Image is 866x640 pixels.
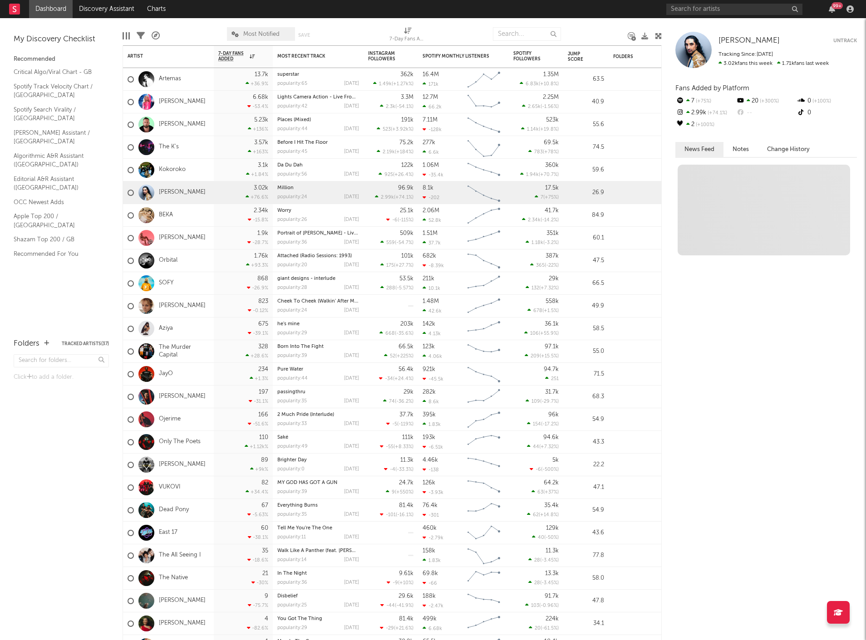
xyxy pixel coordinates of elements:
div: Million [277,186,359,191]
div: -26.9 % [247,285,268,291]
a: he's mine [277,322,300,327]
a: Tell Me You're The One [277,526,332,531]
div: 387k [546,253,559,259]
a: [PERSON_NAME] [159,121,206,128]
div: 37.7k [423,240,441,246]
a: Spotify Track Velocity Chart / [GEOGRAPHIC_DATA] [14,82,100,100]
div: 96.9k [398,185,413,191]
div: popularity: 24 [277,308,307,313]
span: -1.56 % [542,104,557,109]
div: 26.9 [568,187,604,198]
div: 74.5 [568,142,604,153]
div: 3.57k [254,140,268,146]
div: 3.1k [258,162,268,168]
a: Worry [277,208,291,213]
span: +100 % [694,122,714,127]
a: OCC Newest Adds [14,197,100,207]
div: 2 [675,119,736,131]
div: 558k [546,298,559,304]
svg: Chart title [463,227,504,249]
svg: Chart title [463,159,504,181]
div: 13.7k [255,72,268,78]
div: 6.6k [423,149,439,155]
svg: Chart title [463,204,504,227]
span: 365 [536,263,545,268]
div: ( ) [380,239,413,245]
span: -14.2 % [542,218,557,223]
div: [DATE] [344,127,359,132]
div: Worry [277,208,359,213]
svg: Chart title [463,68,504,91]
div: ( ) [526,239,559,245]
a: Pure Water [277,367,303,372]
span: +26.4 % [394,172,412,177]
div: 10.1k [423,285,440,291]
a: Lights Camera Action - Live From The Tension Tour [277,95,400,100]
span: 783 [534,150,543,155]
span: 7 [541,195,543,200]
div: ( ) [379,330,413,336]
span: 132 [531,286,539,291]
div: 20 [736,95,796,107]
div: 60.1 [568,233,604,244]
span: 2.3k [386,104,395,109]
div: Places (Mixed) [277,117,359,122]
button: Tracked Artists(37) [62,342,109,346]
div: 99 + [832,2,843,9]
a: [PERSON_NAME] [159,189,206,196]
a: In The Night [277,571,307,576]
div: Cheek To Cheek (Walkin' After Midnight) [277,299,359,304]
svg: Chart title [463,113,504,136]
div: 1.9k [257,230,268,236]
div: ( ) [386,217,413,223]
span: -22 % [546,263,557,268]
div: 191k [401,117,413,123]
div: 362k [400,72,413,78]
div: 3.02k [254,185,268,191]
a: Disbelief [277,594,298,599]
div: 42.6k [423,308,442,314]
div: Lights Camera Action - Live From The Tension Tour [277,95,359,100]
div: giant designs - interlude [277,276,359,281]
div: 523k [546,117,559,123]
div: -28.7 % [247,239,268,245]
div: ( ) [377,126,413,132]
span: -5.57 % [397,286,412,291]
a: Places (Mixed) [277,117,311,122]
div: +76.6 % [246,194,268,200]
a: 2 Much Pride (Interlude) [277,412,334,417]
div: 75.2k [399,140,413,146]
div: 7.11M [423,117,438,123]
div: 41.7k [545,208,559,214]
div: +1.84 % [246,171,268,177]
div: Instagram Followers [368,51,400,62]
span: [PERSON_NAME] [718,37,780,44]
div: Click to add a folder. [14,372,109,383]
a: Attached (Radio Sessions: 1993) [277,254,352,259]
div: ( ) [380,285,413,291]
a: Recommended For You [14,249,100,259]
div: popularity: 26 [277,217,307,222]
span: 523 [383,127,391,132]
div: 203k [400,321,413,327]
div: -8.39k [423,263,444,269]
div: -53.4 % [247,103,268,109]
div: -- [736,107,796,119]
div: [DATE] [344,195,359,200]
a: VUKOVI [159,484,181,491]
a: Editorial A&R Assistant ([GEOGRAPHIC_DATA]) [14,174,100,193]
div: 3.3M [401,94,413,100]
div: [DATE] [344,308,359,313]
a: [PERSON_NAME] Assistant / [GEOGRAPHIC_DATA] [14,128,100,147]
div: 122k [401,162,413,168]
div: 360k [545,162,559,168]
span: +70.7 % [540,172,557,177]
div: 53.5k [399,276,413,282]
div: 25.1k [400,208,413,214]
span: 678 [533,308,542,313]
div: 682k [423,253,436,259]
a: Dead Pony [159,506,189,514]
a: Only The Poets [159,438,201,446]
span: 2.19k [383,150,395,155]
div: ( ) [521,126,559,132]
